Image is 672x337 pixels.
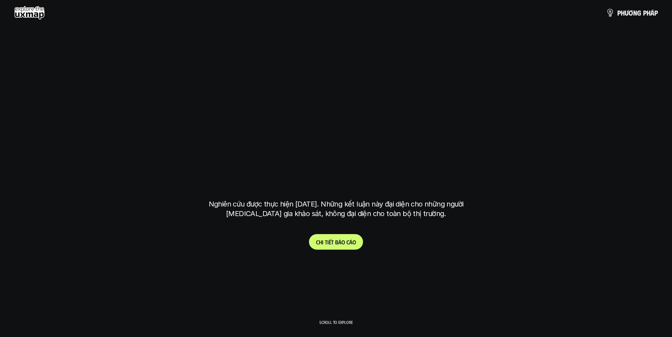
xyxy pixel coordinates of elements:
[327,239,329,245] span: i
[322,239,323,245] span: i
[625,9,629,17] span: ư
[617,9,621,17] span: p
[629,9,633,17] span: ơ
[309,234,363,250] a: Chitiếtbáocáo
[341,239,345,245] span: o
[207,98,465,128] h1: phạm vi công việc của
[349,239,352,245] span: á
[204,199,469,219] p: Nghiên cứu được thực hiện [DATE]. Những kết luận này đại diện cho những người [MEDICAL_DATA] gia ...
[210,154,462,184] h1: tại [GEOGRAPHIC_DATA]
[647,9,650,17] span: h
[316,239,319,245] span: C
[335,239,338,245] span: b
[325,239,327,245] span: t
[633,9,637,17] span: n
[319,239,322,245] span: h
[331,239,334,245] span: t
[338,239,341,245] span: á
[329,239,331,245] span: ế
[650,9,654,17] span: á
[312,81,365,89] h6: Kết quả nghiên cứu
[654,9,658,17] span: p
[643,9,647,17] span: p
[319,320,353,325] p: Scroll to explore
[637,9,641,17] span: g
[606,6,658,20] a: phươngpháp
[352,239,356,245] span: o
[621,9,625,17] span: h
[346,239,349,245] span: c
